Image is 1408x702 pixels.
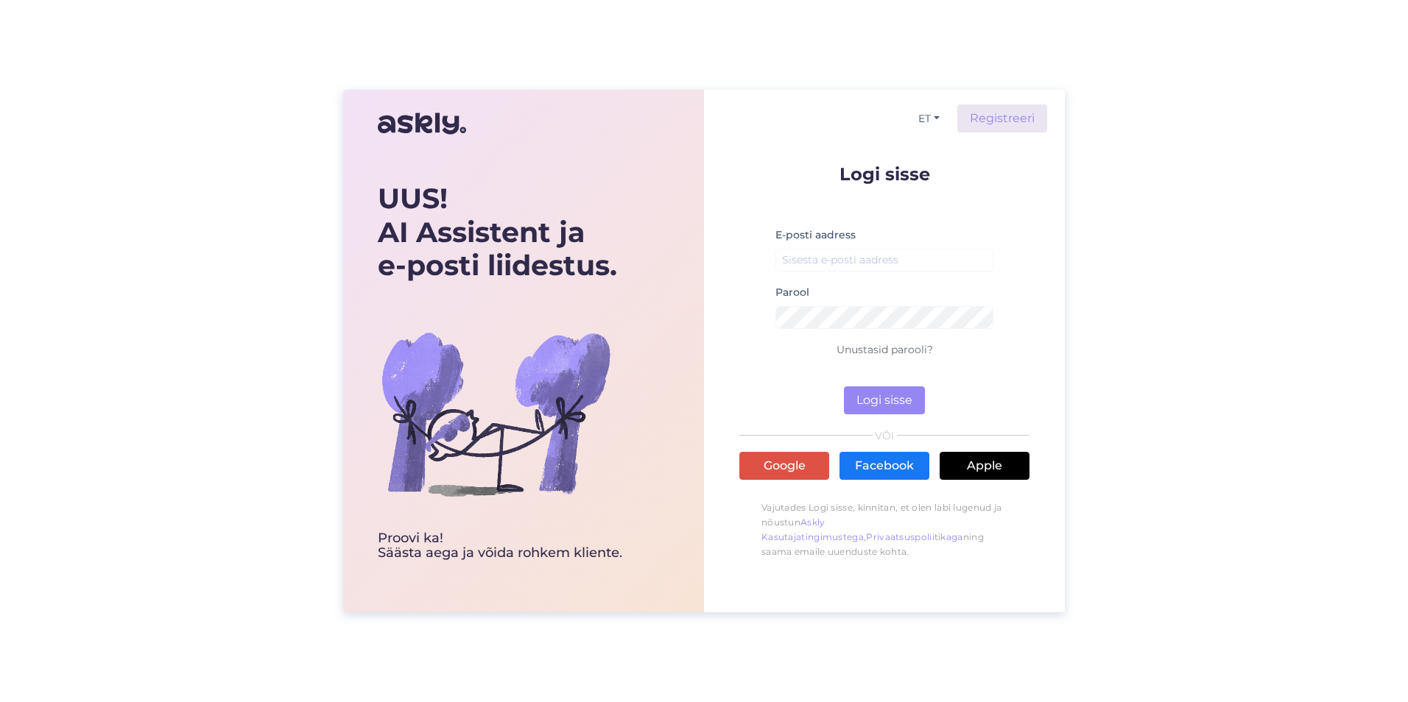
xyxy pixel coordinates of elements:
[839,452,929,480] a: Facebook
[739,452,829,480] a: Google
[378,296,613,531] img: bg-askly
[957,104,1047,132] a: Registreeri
[378,106,466,141] img: Askly
[739,165,1029,183] p: Logi sisse
[739,493,1029,567] p: Vajutades Logi sisse, kinnitan, et olen läbi lugenud ja nõustun , ning saama emaile uuenduste kohta.
[837,343,933,356] a: Unustasid parooli?
[378,531,622,561] div: Proovi ka! Säästa aega ja võida rohkem kliente.
[873,430,897,441] span: VÕI
[912,108,946,130] button: ET
[775,249,993,272] input: Sisesta e-posti aadress
[844,386,925,414] button: Logi sisse
[378,182,622,283] div: UUS! AI Assistent ja e-posti liidestus.
[866,531,962,542] a: Privaatsuspoliitikaga
[775,227,856,243] label: E-posti aadress
[775,285,809,300] label: Parool
[940,452,1029,480] a: Apple
[761,517,864,542] a: Askly Kasutajatingimustega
